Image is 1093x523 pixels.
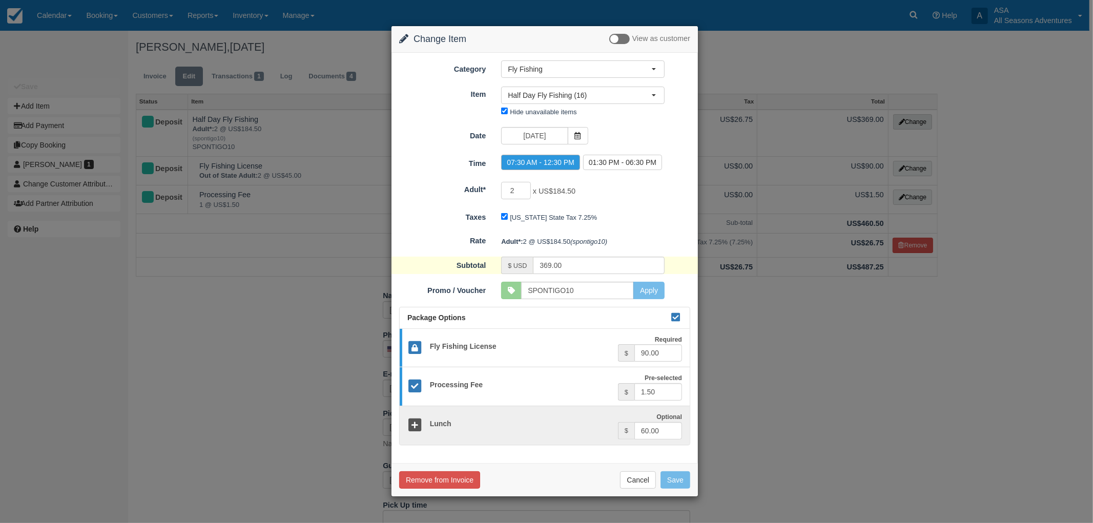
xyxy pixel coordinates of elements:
[400,329,690,368] a: Fly Fishing License Required $
[501,182,531,199] input: Adult*
[655,336,682,343] strong: Required
[501,60,665,78] button: Fly Fishing
[625,427,628,434] small: $
[407,313,466,322] span: Package Options
[508,64,651,74] span: Fly Fishing
[391,232,493,246] label: Rate
[625,389,628,396] small: $
[620,471,656,489] button: Cancel
[391,155,493,169] label: Time
[399,471,480,489] button: Remove from Invoice
[501,238,523,245] strong: Adult*
[508,262,527,269] small: $ USD
[510,214,597,221] label: [US_STATE] State Tax 7.25%
[422,381,618,389] h5: Processing Fee
[533,187,575,195] span: x US$184.50
[391,257,493,271] label: Subtotal
[501,87,665,104] button: Half Day Fly Fishing (16)
[391,127,493,141] label: Date
[508,90,651,100] span: Half Day Fly Fishing (16)
[570,238,607,245] em: (spontigo10)
[400,406,690,445] a: Lunch Optional $
[391,60,493,75] label: Category
[422,343,618,350] h5: Fly Fishing License
[661,471,690,489] button: Save
[400,367,690,406] a: Processing Fee Pre-selected $
[414,34,466,44] span: Change Item
[391,282,493,296] label: Promo / Voucher
[656,413,682,421] strong: Optional
[510,108,576,116] label: Hide unavailable items
[625,350,628,357] small: $
[645,374,682,382] strong: Pre-selected
[391,181,493,195] label: Adult*
[422,420,618,428] h5: Lunch
[583,155,662,170] label: 01:30 PM - 06:30 PM
[632,35,690,43] span: View as customer
[501,155,580,170] label: 07:30 AM - 12:30 PM
[493,233,698,250] div: 2 @ US$184.50
[391,208,493,223] label: Taxes
[391,86,493,100] label: Item
[633,282,665,299] button: Apply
